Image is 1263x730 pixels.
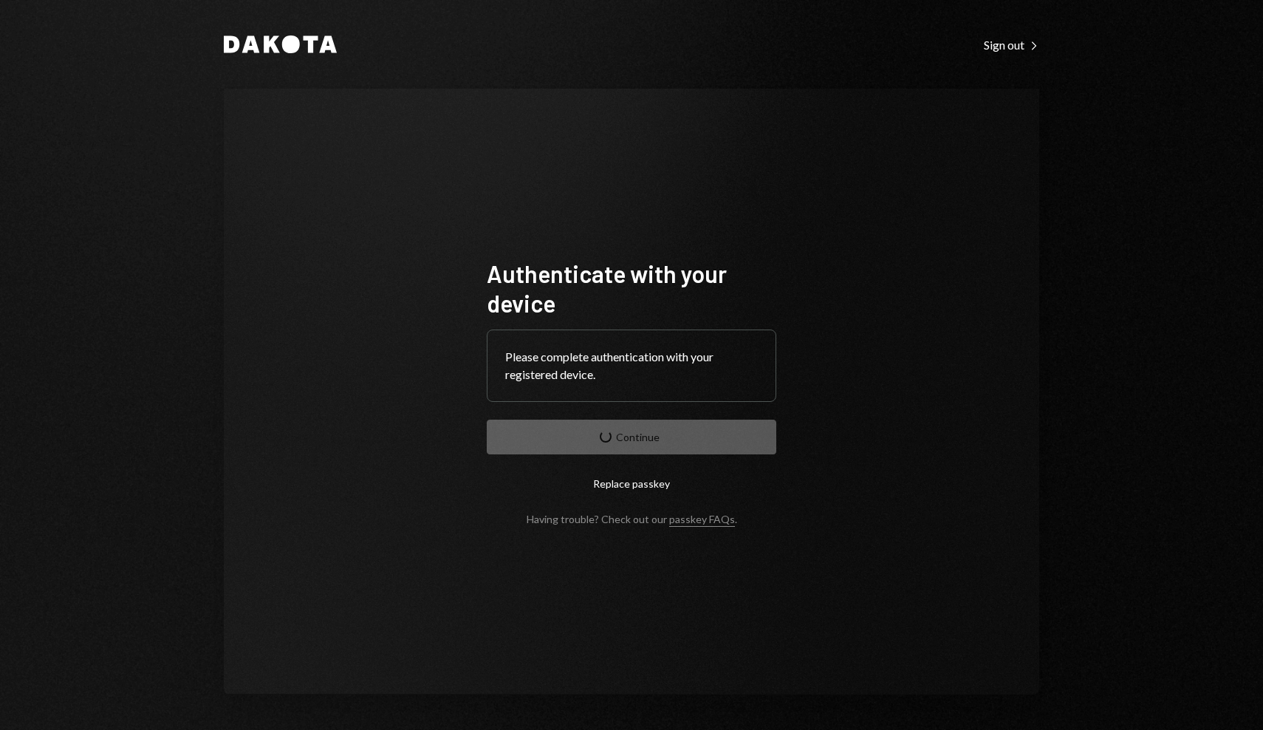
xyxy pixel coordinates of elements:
[669,513,735,527] a: passkey FAQs
[984,36,1039,52] a: Sign out
[527,513,737,525] div: Having trouble? Check out our .
[487,259,776,318] h1: Authenticate with your device
[487,466,776,501] button: Replace passkey
[505,348,758,383] div: Please complete authentication with your registered device.
[984,38,1039,52] div: Sign out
